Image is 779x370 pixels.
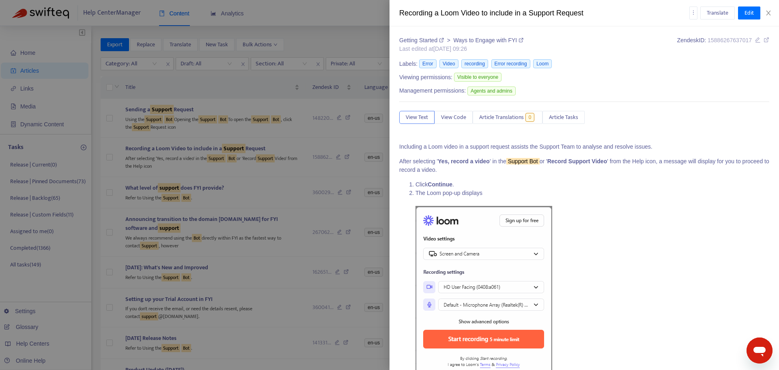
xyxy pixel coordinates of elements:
button: View Text [399,111,435,124]
button: Article Tasks [542,111,585,124]
span: 0 [525,113,535,122]
span: View Text [406,113,428,122]
a: Ways to Engage with FYI [454,37,524,43]
button: View Code [435,111,473,124]
span: more [691,10,696,15]
span: Management permissions: [399,87,466,95]
div: > [399,36,523,45]
button: Translate [700,6,735,19]
span: recording [461,59,488,68]
span: Article Translations [479,113,524,122]
span: 15886267637017 [708,37,752,43]
span: Translate [707,9,728,17]
button: Edit [738,6,760,19]
span: Labels: [399,60,417,68]
span: Agents and admins [467,87,516,95]
span: Video [439,59,458,68]
p: After selecting ' ' in the or ' ' from the Help icon, a message will display for you to proceed t... [399,157,769,174]
li: Click . [415,180,769,189]
span: Article Tasks [549,113,578,122]
a: Getting Started [399,37,445,43]
strong: Yes, record a video [438,158,490,164]
span: Error recording [491,59,530,68]
span: Error [419,59,437,68]
strong: Record Support Video [547,158,607,164]
p: Including a Loom video in a support request assists the Support Team to analyse and resolve issues. [399,143,769,151]
span: View Code [441,113,466,122]
span: Visible to everyone [454,73,501,82]
span: Loom [533,59,552,68]
div: Last edited at [DATE] 09:26 [399,45,523,53]
button: Close [763,9,774,17]
div: Recording a Loom Video to include in a Support Request [399,8,689,19]
span: Viewing permissions: [399,73,452,82]
strong: Continue [428,181,452,188]
span: Edit [745,9,754,17]
sqkw: Support Bot [506,158,540,164]
button: more [689,6,697,19]
span: close [765,10,772,16]
div: Zendesk ID: [677,36,769,53]
button: Article Translations0 [473,111,542,124]
iframe: Button to launch messaging window [747,338,773,364]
